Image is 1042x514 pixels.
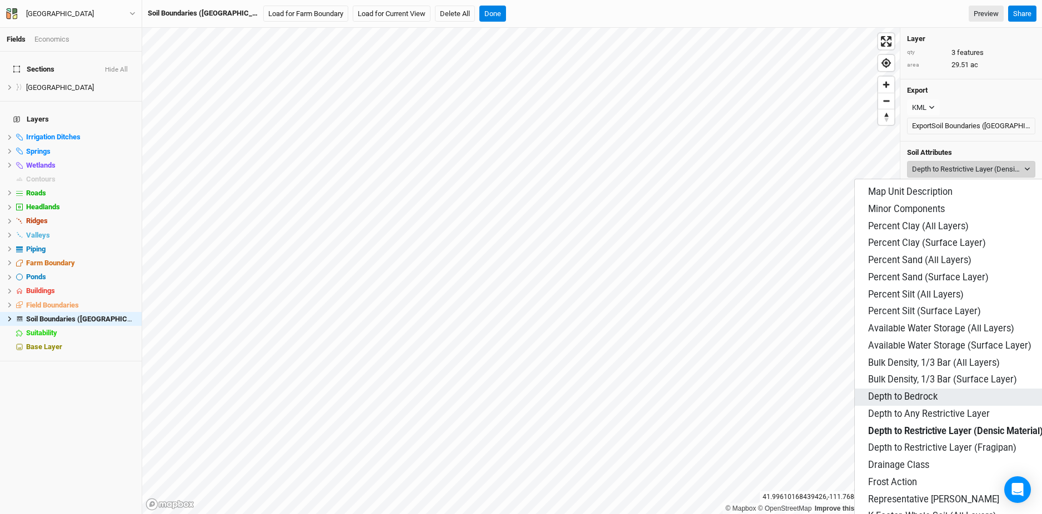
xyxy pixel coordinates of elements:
button: Load for Farm Boundary [263,6,348,22]
span: Wetlands [26,161,56,169]
div: Springs [26,147,135,156]
span: Ponds [26,273,46,281]
div: Base Layer [26,342,135,351]
div: [GEOGRAPHIC_DATA] [26,8,94,19]
canvas: Map [142,28,900,514]
button: KML [907,99,940,116]
div: 3 [907,48,1035,58]
button: [GEOGRAPHIC_DATA] [6,8,136,20]
span: Available Water Storage (All Layers) [868,322,1014,335]
span: Depth to Any Restrictive Layer [868,408,990,421]
button: Zoom out [878,93,894,109]
span: Percent Sand (Surface Layer) [868,271,989,284]
h4: Layer [907,34,1035,43]
div: Ridges [26,216,135,225]
div: Wetlands [26,161,135,170]
div: (cm) [900,142,1042,285]
h4: Soil Attributes [907,148,1035,157]
div: KML [912,102,926,113]
span: Headlands [26,203,60,211]
div: Depth to Restrictive Layer (Densic Material) [912,164,1022,175]
span: Farm Boundary [26,259,75,267]
div: Farm Boundary [26,259,135,268]
button: Find my location [878,55,894,71]
span: Soil Boundaries ([GEOGRAPHIC_DATA]) [26,315,153,323]
span: Contours [26,175,56,183]
span: Buildings [26,286,55,295]
span: Base Layer [26,342,62,351]
span: Sections [13,65,54,74]
a: OpenStreetMap [758,505,812,512]
div: Elderberry Field [26,83,135,92]
span: Field Boundaries [26,301,79,309]
div: Suitability [26,329,135,337]
div: Roads [26,189,135,198]
div: Headlands [26,203,135,211]
span: Percent Sand (All Layers) [868,254,971,267]
span: Percent Silt (Surface Layer) [868,305,981,318]
span: Valleys [26,231,50,239]
div: Soil Boundaries (US) [26,315,135,324]
span: Minor Components [868,203,945,216]
span: Suitability [26,329,57,337]
button: Done [479,6,506,22]
button: Load for Current View [353,6,430,22]
span: Frost Action [868,476,917,489]
div: Field Boundaries [26,301,135,310]
span: Depth to Bedrock [868,391,938,404]
a: Fields [7,35,26,43]
button: Enter fullscreen [878,33,894,49]
div: Buildings [26,286,135,295]
div: Soil Boundaries (US) [148,8,259,18]
span: Percent Clay (All Layers) [868,220,969,233]
h4: Export [907,86,1035,95]
button: Share [1008,6,1036,22]
div: 29.51 [907,60,1035,70]
button: Delete All [435,6,475,22]
span: Irrigation Ditches [26,133,81,141]
div: Piping [26,245,135,254]
span: Bulk Density, 1/3 Bar (Surface Layer) [868,374,1017,386]
div: Five Springs Farms [26,8,94,19]
button: Hide All [104,66,128,74]
span: Percent Silt (All Layers) [868,289,964,301]
div: 41.99610168439426 , -111.76881999944399 [760,491,900,503]
span: features [957,48,984,58]
div: Open Intercom Messenger [1004,476,1031,503]
button: Zoom in [878,77,894,93]
a: Mapbox [725,505,756,512]
span: Springs [26,147,51,155]
div: qty [907,48,946,57]
button: Depth to Restrictive Layer (Densic Material) [907,161,1035,178]
a: Preview [969,6,1004,22]
div: Ponds [26,273,135,281]
button: ExportSoil Boundaries ([GEOGRAPHIC_DATA]) [907,118,1035,134]
span: Percent Clay (Surface Layer) [868,237,986,250]
div: Irrigation Ditches [26,133,135,142]
a: Mapbox logo [146,498,194,511]
span: Ridges [26,216,48,225]
span: Drainage Class [868,459,929,472]
span: Map Unit Description [868,186,953,199]
a: Improve this map [815,505,870,512]
h4: Layers [7,108,135,130]
span: Representative [PERSON_NAME] [868,493,999,506]
span: Roads [26,189,46,197]
div: Valleys [26,231,135,240]
span: Piping [26,245,46,253]
span: Depth to Restrictive Layer (Fragipan) [868,442,1016,455]
div: Contours [26,175,135,184]
span: ac [970,60,978,70]
div: area [907,61,946,69]
div: Economics [34,34,69,44]
span: Bulk Density, 1/3 Bar (All Layers) [868,357,1000,370]
span: [GEOGRAPHIC_DATA] [26,83,94,92]
button: Reset bearing to north [878,109,894,125]
span: Available Water Storage (Surface Layer) [868,340,1031,352]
